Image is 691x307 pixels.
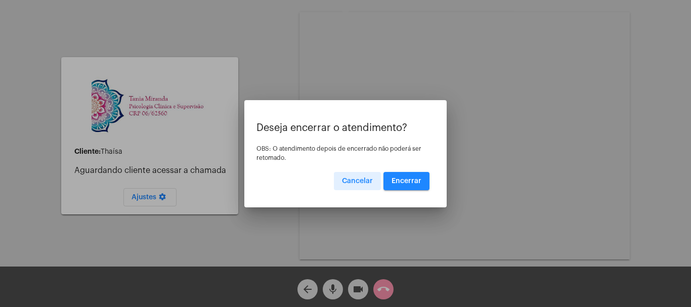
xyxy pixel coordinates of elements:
[392,178,421,185] span: Encerrar
[383,172,429,190] button: Encerrar
[256,122,435,134] p: Deseja encerrar o atendimento?
[342,178,373,185] span: Cancelar
[334,172,381,190] button: Cancelar
[256,146,421,161] span: OBS: O atendimento depois de encerrado não poderá ser retomado.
